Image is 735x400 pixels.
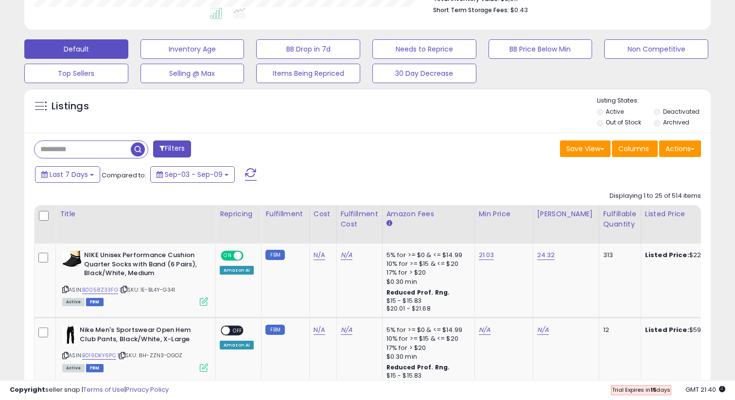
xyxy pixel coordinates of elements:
[80,326,198,346] b: Nike Men's Sportswear Open Hem Club Pants, Black/White, X-Large
[35,166,100,183] button: Last 7 Days
[386,297,467,305] div: $15 - $15.83
[650,386,656,394] b: 15
[118,351,182,359] span: | SKU: 8H-ZZN3-OGOZ
[126,385,169,394] a: Privacy Policy
[663,118,689,126] label: Archived
[62,326,77,345] img: 21rlMgsf1TL._SL40_.jpg
[140,64,245,83] button: Selling @ Max
[50,170,88,179] span: Last 7 Days
[386,288,450,296] b: Reduced Prof. Rng.
[265,209,305,219] div: Fulfillment
[86,364,104,372] span: FBM
[606,107,624,116] label: Active
[659,140,701,157] button: Actions
[663,107,700,116] label: Deactivated
[618,144,649,154] span: Columns
[62,251,208,305] div: ASIN:
[537,325,549,335] a: N/A
[479,250,494,260] a: 21.03
[372,39,476,59] button: Needs to Reprice
[603,251,633,260] div: 313
[62,298,85,306] span: All listings currently available for purchase on Amazon
[222,252,234,260] span: ON
[386,305,467,313] div: $20.01 - $21.68
[165,170,223,179] span: Sep-03 - Sep-09
[560,140,611,157] button: Save View
[386,352,467,361] div: $0.30 min
[314,325,325,335] a: N/A
[386,209,471,219] div: Amazon Fees
[265,325,284,335] small: FBM
[537,209,595,219] div: [PERSON_NAME]
[610,191,701,201] div: Displaying 1 to 25 of 514 items
[82,286,118,294] a: B0058Z33FG
[606,118,641,126] label: Out of Stock
[386,363,450,371] b: Reduced Prof. Rng.
[386,326,467,334] div: 5% for >= $0 & <= $14.99
[60,209,211,219] div: Title
[597,96,711,105] p: Listing States:
[220,209,257,219] div: Repricing
[489,39,593,59] button: BB Price Below Min
[314,250,325,260] a: N/A
[645,325,689,334] b: Listed Price:
[386,334,467,343] div: 10% for >= $15 & <= $20
[603,326,633,334] div: 12
[52,100,89,113] h5: Listings
[645,209,729,219] div: Listed Price
[256,39,360,59] button: BB Drop in 7d
[230,327,245,335] span: OFF
[10,385,45,394] strong: Copyright
[386,260,467,268] div: 10% for >= $15 & <= $20
[645,250,689,260] b: Listed Price:
[433,6,509,14] b: Short Term Storage Fees:
[24,64,128,83] button: Top Sellers
[386,344,467,352] div: 17% for > $20
[386,219,392,228] small: Amazon Fees.
[10,385,169,395] div: seller snap | |
[140,39,245,59] button: Inventory Age
[120,286,175,294] span: | SKU: 1E-BL4Y-G341
[265,250,284,260] small: FBM
[372,64,476,83] button: 30 Day Decrease
[150,166,235,183] button: Sep-03 - Sep-09
[220,266,254,275] div: Amazon AI
[603,209,637,229] div: Fulfillable Quantity
[386,251,467,260] div: 5% for >= $0 & <= $14.99
[242,252,258,260] span: OFF
[256,64,360,83] button: Items Being Repriced
[341,250,352,260] a: N/A
[86,298,104,306] span: FBM
[510,5,528,15] span: $0.43
[645,326,726,334] div: $59.22
[83,385,124,394] a: Terms of Use
[153,140,191,157] button: Filters
[84,251,202,280] b: NIKE Unisex Performance Cushion Quarter Socks with Band (6 Pairs), Black/White, Medium
[685,385,725,394] span: 2025-09-17 21:40 GMT
[102,171,146,180] span: Compared to:
[479,325,490,335] a: N/A
[341,209,378,229] div: Fulfillment Cost
[341,325,352,335] a: N/A
[612,386,670,394] span: Trial Expires in days
[612,140,658,157] button: Columns
[479,209,529,219] div: Min Price
[537,250,555,260] a: 24.32
[62,326,208,371] div: ASIN:
[645,251,726,260] div: $22.23
[386,278,467,286] div: $0.30 min
[604,39,708,59] button: Non Competitive
[220,341,254,349] div: Amazon AI
[386,268,467,277] div: 17% for > $20
[82,351,116,360] a: B019DKY6PC
[314,209,332,219] div: Cost
[62,364,85,372] span: All listings currently available for purchase on Amazon
[62,251,82,267] img: 41RESoH4DaL._SL40_.jpg
[24,39,128,59] button: Default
